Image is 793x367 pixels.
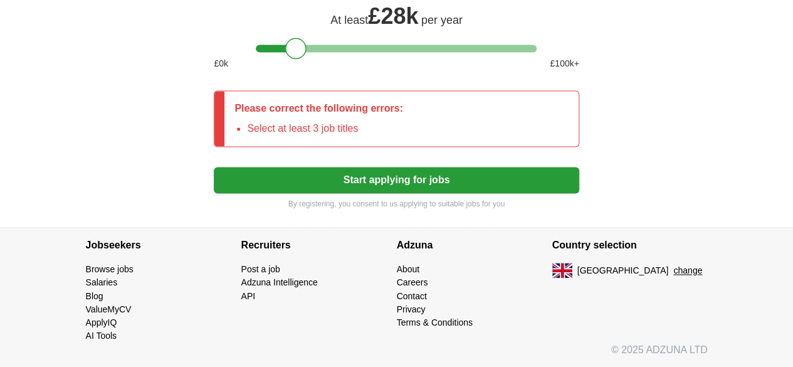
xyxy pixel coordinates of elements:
a: Privacy [397,304,426,314]
span: £ 100 k+ [550,57,579,70]
a: About [397,264,420,274]
p: By registering, you consent to us applying to suitable jobs for you [214,198,579,210]
a: AI Tools [86,330,117,340]
h4: Country selection [552,228,708,263]
a: Salaries [86,277,118,287]
a: ApplyIQ [86,317,117,327]
a: Post a job [241,264,280,274]
a: API [241,290,256,301]
li: Select at least 3 job titles [247,121,403,136]
button: change [673,264,702,277]
a: Blog [86,290,103,301]
p: Please correct the following errors: [234,101,403,116]
a: Adzuna Intelligence [241,277,318,287]
span: £ 0 k [214,57,228,70]
a: Browse jobs [86,264,134,274]
a: Terms & Conditions [397,317,473,327]
span: per year [421,14,463,26]
a: Contact [397,290,427,301]
span: At least [330,14,368,26]
div: © 2025 ADZUNA LTD [76,342,718,367]
span: [GEOGRAPHIC_DATA] [577,264,669,277]
button: Start applying for jobs [214,167,579,193]
a: Careers [397,277,428,287]
img: UK flag [552,263,572,278]
a: ValueMyCV [86,304,132,314]
span: £ 28k [368,3,418,29]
